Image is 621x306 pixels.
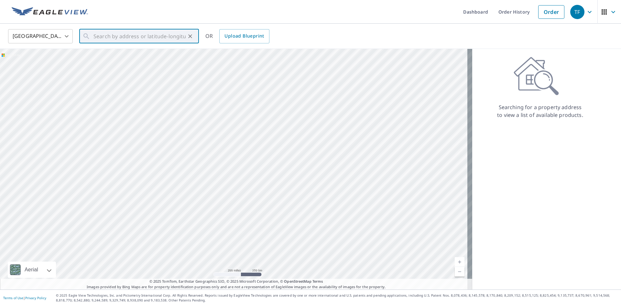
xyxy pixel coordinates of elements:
[56,293,618,303] p: © 2025 Eagle View Technologies, Inc. and Pictometry International Corp. All Rights Reserved. Repo...
[93,27,186,45] input: Search by address or latitude-longitude
[455,267,464,277] a: Current Level 5, Zoom Out
[3,296,23,300] a: Terms of Use
[312,279,323,284] a: Terms
[205,29,269,43] div: OR
[186,32,195,41] button: Clear
[12,7,88,17] img: EV Logo
[23,262,40,278] div: Aerial
[8,27,73,45] div: [GEOGRAPHIC_DATA]
[8,262,56,278] div: Aerial
[284,279,311,284] a: OpenStreetMap
[149,279,323,284] span: © 2025 TomTom, Earthstar Geographics SIO, © 2025 Microsoft Corporation, ©
[455,257,464,267] a: Current Level 5, Zoom In
[538,5,564,19] a: Order
[497,103,583,119] p: Searching for a property address to view a list of available products.
[224,32,264,40] span: Upload Blueprint
[25,296,46,300] a: Privacy Policy
[3,296,46,300] p: |
[219,29,269,43] a: Upload Blueprint
[570,5,584,19] div: TF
